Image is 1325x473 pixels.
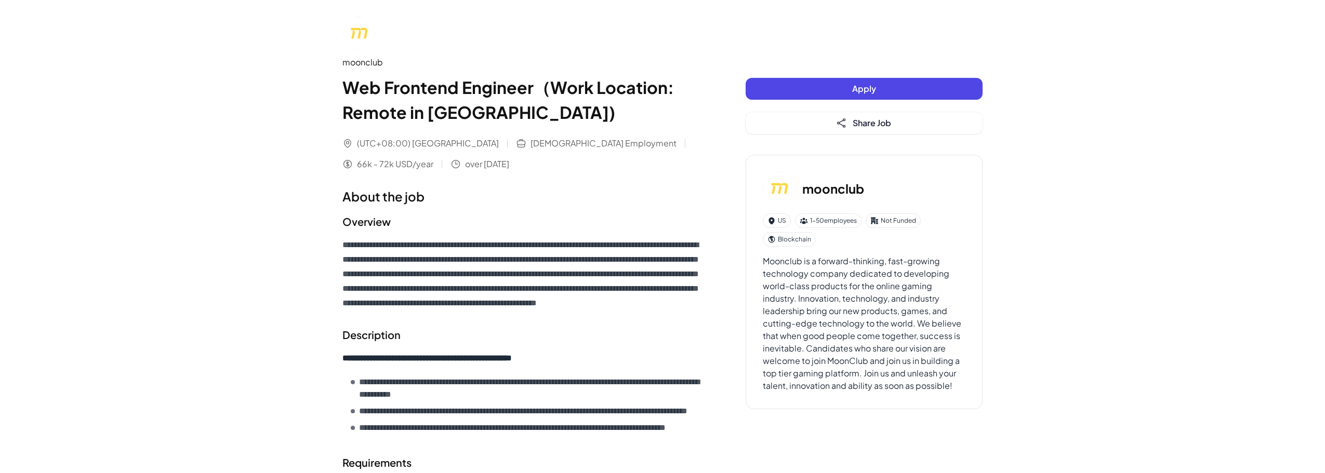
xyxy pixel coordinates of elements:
[342,455,704,470] h2: Requirements
[342,56,704,69] div: moonclub
[465,158,509,170] span: over [DATE]
[342,75,704,125] h1: Web Frontend Engineer（Work Location: Remote in [GEOGRAPHIC_DATA])
[853,117,891,128] span: Share Job
[342,17,376,50] img: mo
[802,179,864,198] h3: moonclub
[763,172,796,205] img: mo
[342,327,704,343] h2: Description
[342,187,704,206] h1: About the job
[763,255,965,392] div: Moonclub is a forward-thinking, fast-growing technology company dedicated to developing world-cla...
[357,158,433,170] span: 66k - 72k USD/year
[866,213,921,228] div: Not Funded
[342,214,704,229] h2: Overview
[357,137,499,150] span: (UTC+08:00) [GEOGRAPHIC_DATA]
[795,213,862,228] div: 1-50 employees
[763,213,791,228] div: US
[763,232,816,247] div: Blockchain
[531,137,677,150] span: [DEMOGRAPHIC_DATA] Employment
[746,112,983,134] button: Share Job
[746,78,983,100] button: Apply
[852,83,876,94] span: Apply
